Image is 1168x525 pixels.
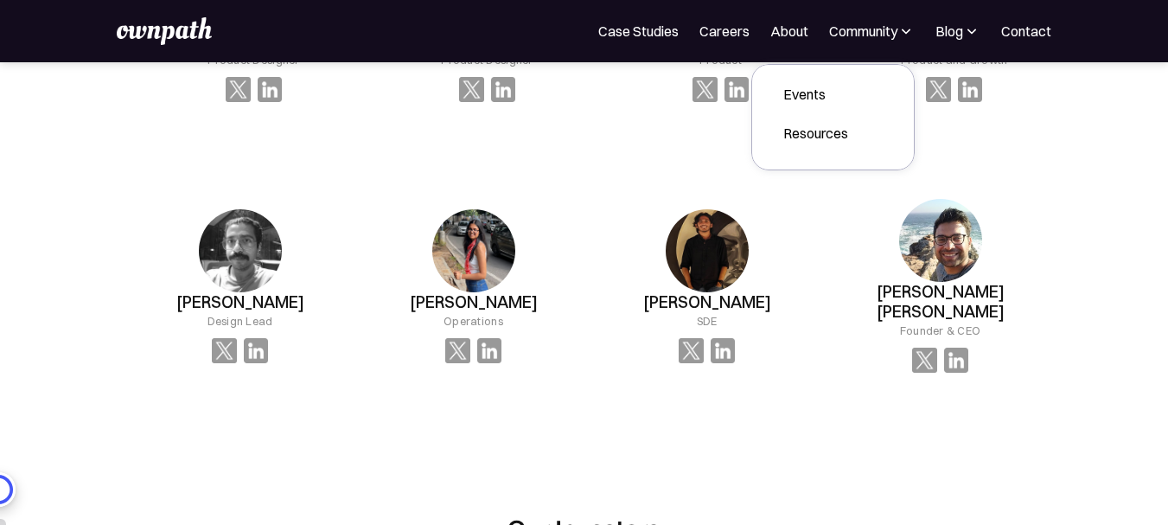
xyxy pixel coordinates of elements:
[829,21,897,42] div: Community
[643,292,771,312] h3: [PERSON_NAME]
[598,21,679,42] a: Case Studies
[1001,21,1051,42] a: Contact
[410,292,538,312] h3: [PERSON_NAME]
[176,292,304,312] h3: [PERSON_NAME]
[751,64,915,170] nav: Community
[697,312,718,330] div: SDE
[769,79,862,110] a: Events
[900,322,980,339] div: Founder & CEO
[770,21,808,42] a: About
[783,123,848,144] div: Resources
[783,84,848,105] div: Events
[769,118,862,149] a: Resources
[207,312,273,330] div: Design Lead
[935,21,980,42] div: Blog
[699,21,750,42] a: Careers
[444,312,503,330] div: Operations
[935,21,963,42] div: Blog
[831,282,1050,322] h3: [PERSON_NAME] [PERSON_NAME]
[829,21,915,42] div: Community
